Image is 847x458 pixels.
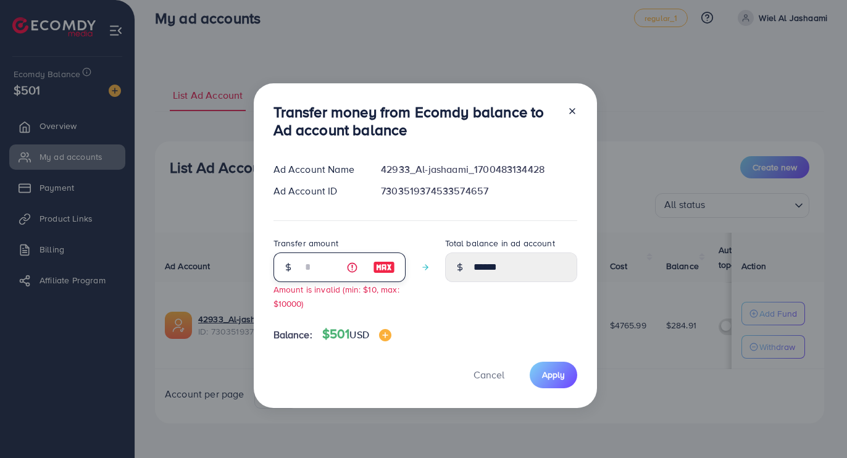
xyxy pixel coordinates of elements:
[371,162,586,177] div: 42933_Al-jashaami_1700483134428
[445,237,555,249] label: Total balance in ad account
[273,237,338,249] label: Transfer amount
[458,362,520,388] button: Cancel
[273,103,557,139] h3: Transfer money from Ecomdy balance to Ad account balance
[273,283,399,309] small: Amount is invalid (min: $10, max: $10000)
[795,402,838,449] iframe: Chat
[542,368,565,381] span: Apply
[379,329,391,341] img: image
[474,368,504,381] span: Cancel
[264,184,372,198] div: Ad Account ID
[322,327,391,342] h4: $501
[273,328,312,342] span: Balance:
[530,362,577,388] button: Apply
[371,184,586,198] div: 7303519374533574657
[264,162,372,177] div: Ad Account Name
[373,260,395,275] img: image
[349,328,369,341] span: USD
